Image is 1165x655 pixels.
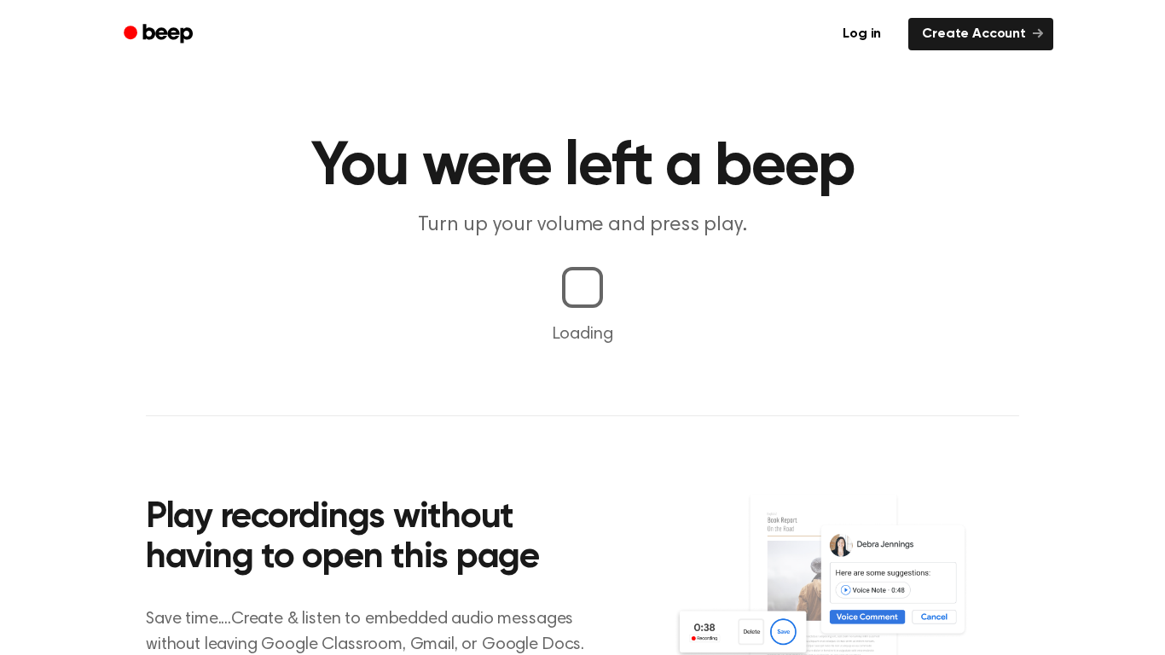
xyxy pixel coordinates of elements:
a: Beep [112,18,208,51]
h1: You were left a beep [146,136,1019,198]
p: Loading [20,322,1145,347]
a: Create Account [908,18,1053,50]
h2: Play recordings without having to open this page [146,498,606,579]
p: Turn up your volume and press play. [255,212,910,240]
a: Log in [826,14,898,54]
